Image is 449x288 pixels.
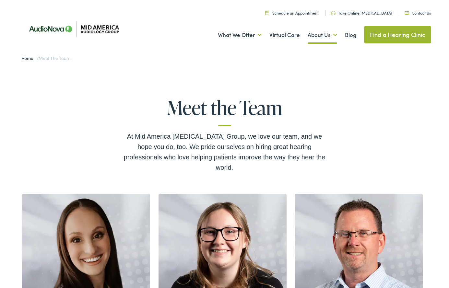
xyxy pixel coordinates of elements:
a: Virtual Care [269,23,300,47]
a: Contact Us [405,10,431,16]
a: About Us [308,23,337,47]
h1: Meet the Team [121,97,328,126]
a: Home [21,55,37,61]
img: utility icon [331,11,336,15]
img: utility icon [265,11,269,15]
a: Find a Hearing Clinic [364,26,431,43]
a: Blog [345,23,356,47]
div: At Mid America [MEDICAL_DATA] Group, we love our team, and we hope you do, too. We pride ourselve... [121,131,328,173]
a: What We Offer [218,23,262,47]
span: / [21,55,70,61]
a: Schedule an Appointment [265,10,319,16]
span: Meet the Team [39,55,70,61]
img: utility icon [405,11,409,15]
a: Take Online [MEDICAL_DATA] [331,10,392,16]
